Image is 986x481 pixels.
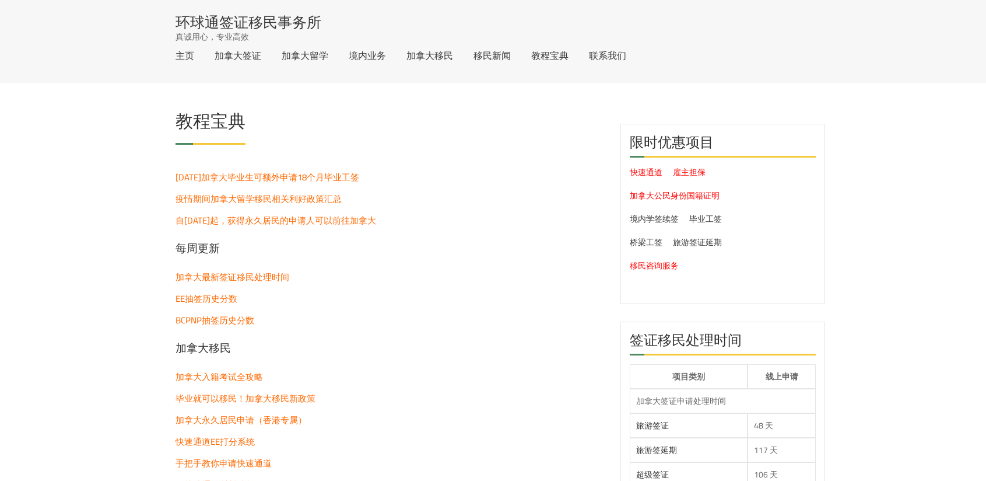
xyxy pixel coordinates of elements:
a: 旅游签证延期 [673,235,722,250]
a: 联系我们 [589,51,626,60]
a: 加拿大移民 [406,51,453,60]
td: 48 天 [748,413,816,438]
a: 雇主担保 [673,165,706,180]
span: 真诚用心，专业高效 [176,31,249,43]
h3: 每周更新 [176,240,603,262]
a: 移民咨询服务 [630,258,679,273]
a: 旅游签证 [636,418,669,433]
a: 境内业务 [349,51,386,60]
a: 加拿大入籍考试全攻略 [176,368,263,385]
a: 境内学签续签 [630,211,679,226]
h2: 限时优惠项目 [630,133,816,158]
a: 自[DATE]起，获得永久居民的申请人可以前往加拿大 [176,212,376,229]
a: 疫情期间加拿大留学移民相关利好政策汇总 [176,190,342,207]
a: 快速通道EE打分系统 [176,433,255,450]
a: BCPNP抽签历史分数 [176,312,254,329]
a: 加拿大最新签证移民处理时间 [176,269,289,285]
td: 117 天 [748,438,816,462]
a: 毕业就可以移民！加拿大移民新政策 [176,390,315,407]
a: 主页 [176,51,194,60]
a: [DATE]加拿大毕业生可额外申请18个月毕业工签 [176,169,359,186]
a: 桥梁工签 [630,235,662,250]
a: 快速通道 [630,165,662,180]
a: 加拿大签证 [215,51,261,60]
a: 加拿大公民身份国籍证明 [630,188,720,203]
th: 线上申请 [748,364,816,389]
a: 移民新闻 [473,51,511,60]
h1: 教程宝典 [176,112,245,136]
a: 毕业工签 [689,211,722,226]
a: EE抽签历史分数 [176,290,237,307]
a: 加拿大永久居民申请（香港专属） [176,412,307,428]
a: 旅游签延期 [636,442,677,458]
a: 手把手教你申请快速通道 [176,455,272,472]
a: 教程宝典 [531,51,569,60]
div: 加拿大签证申请处理时间 [636,395,810,407]
h2: 签证移民处理时间 [630,331,816,355]
th: 项目类别 [630,364,748,389]
h3: 加拿大移民 [176,340,603,362]
a: 环球通签证移民事务所 [176,15,321,29]
a: 加拿大留学 [282,51,328,60]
